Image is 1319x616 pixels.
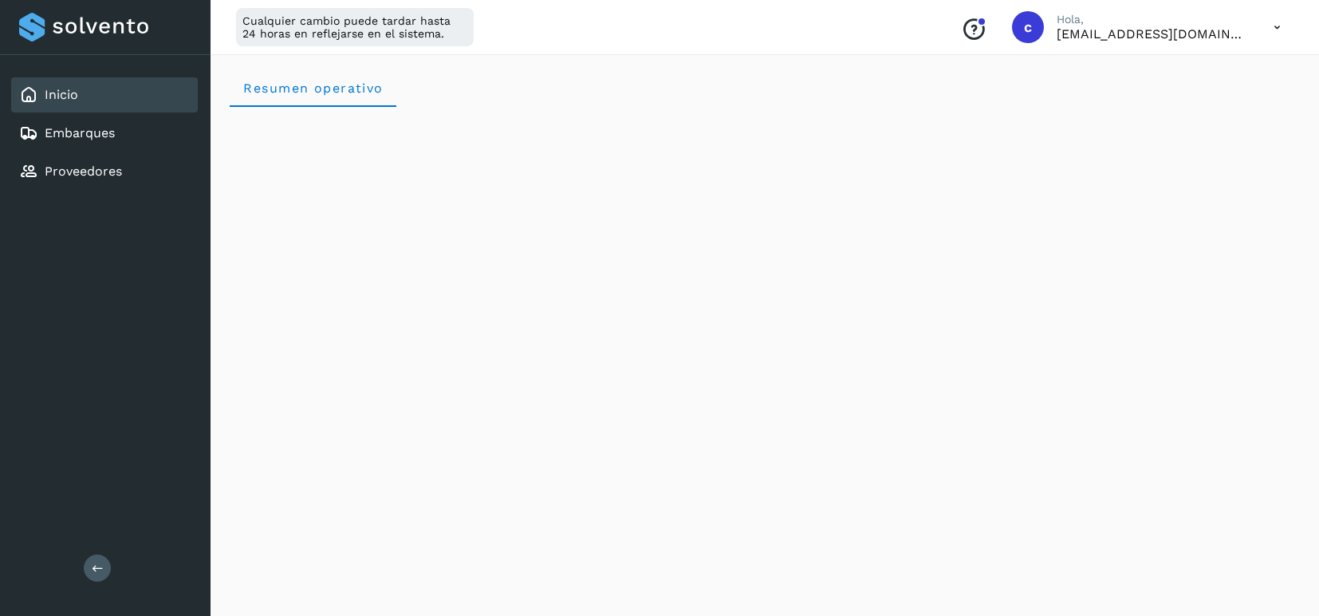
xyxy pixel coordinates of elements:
div: Proveedores [11,154,198,189]
a: Proveedores [45,164,122,179]
p: cavila@niagarawater.com [1057,26,1248,41]
div: Cualquier cambio puede tardar hasta 24 horas en reflejarse en el sistema. [236,8,474,46]
div: Embarques [11,116,198,151]
div: Inicio [11,77,198,113]
p: Hola, [1057,13,1248,26]
a: Inicio [45,87,78,102]
a: Embarques [45,125,115,140]
span: Resumen operativo [242,81,384,96]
